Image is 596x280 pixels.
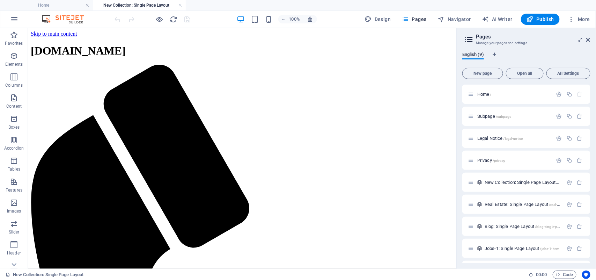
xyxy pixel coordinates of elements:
[362,14,394,25] button: Design
[465,71,500,76] span: New page
[566,201,572,207] div: Settings
[577,113,583,119] div: Remove
[521,14,560,25] button: Publish
[553,271,576,279] button: Code
[477,158,505,163] span: Click to open page
[541,272,542,277] span: :
[566,91,572,97] div: Duplicate
[435,14,474,25] button: Navigator
[509,71,540,76] span: Open all
[566,223,572,229] div: Settings
[8,124,20,130] p: Boxes
[155,15,164,23] button: Click here to leave preview mode and continue editing
[535,225,574,229] span: /blog-single-page-layout
[477,223,483,229] div: This layout is used as a template for all items (e.g. a blog post) of this collection. The conten...
[556,271,573,279] span: Code
[477,245,483,251] div: This layout is used as a template for all items (e.g. a blog post) of this collection. The conten...
[5,41,23,46] p: Favorites
[577,201,583,207] div: Remove
[7,250,21,256] p: Header
[582,271,590,279] button: Usercentrics
[483,246,563,251] div: Jobs-1: Single Page Layout/jobs-1-item
[527,16,554,23] span: Publish
[6,187,22,193] p: Features
[482,16,513,23] span: AI Writer
[475,158,553,163] div: Privacy/privacy
[362,14,394,25] div: Design (Ctrl+Alt+Y)
[568,16,590,23] span: More
[577,135,583,141] div: Remove
[490,93,492,96] span: /
[365,16,391,23] span: Design
[506,68,544,79] button: Open all
[566,113,572,119] div: Duplicate
[577,245,583,251] div: Remove
[540,247,560,251] span: /jobs-1-item
[477,201,483,207] div: This layout is used as a template for all items (e.g. a blog post) of this collection. The conten...
[477,179,483,185] div: This layout is used as a template for all items (e.g. a blog post) of this collection. The conten...
[8,166,20,172] p: Tables
[556,113,562,119] div: Settings
[556,135,562,141] div: Settings
[483,224,563,229] div: Blog: Single Page Layout/blog-single-page-layout
[496,115,511,119] span: /subpage
[566,157,572,163] div: Duplicate
[493,159,505,163] span: /privacy
[307,16,313,22] i: On resize automatically adjust zoom level to fit chosen device.
[289,15,300,23] h6: 100%
[479,14,515,25] button: AI Writer
[477,92,492,97] span: Click to open page
[402,16,426,23] span: Pages
[503,137,523,141] span: /legal-notice
[40,15,93,23] img: Editor Logo
[485,224,574,229] span: Click to open page
[7,208,21,214] p: Images
[577,157,583,163] div: Remove
[399,14,429,25] button: Pages
[556,157,562,163] div: Settings
[577,91,583,97] div: The startpage cannot be deleted
[9,229,20,235] p: Slider
[475,114,553,119] div: Subpage/subpage
[169,15,178,23] button: reload
[475,92,553,96] div: Home/
[93,1,186,9] h4: New Collection: Single Page Layout
[483,202,563,207] div: Real Estate: Single Page Layout/real-estate-single-page-layout
[536,271,547,279] span: 00 00
[462,50,484,60] span: English (9)
[550,71,587,76] span: All Settings
[476,34,590,40] h2: Pages
[170,15,178,23] i: Reload page
[556,91,562,97] div: Settings
[5,62,23,67] p: Elements
[438,16,471,23] span: Navigator
[546,68,590,79] button: All Settings
[462,52,590,65] div: Language Tabs
[577,223,583,229] div: Remove
[278,15,303,23] button: 100%
[485,246,559,251] span: Click to open page
[477,136,523,141] span: Click to open page
[483,180,563,185] div: New Collection: Single Page Layout/new-collection-single-page-layout
[4,145,24,151] p: Accordion
[565,14,593,25] button: More
[462,68,503,79] button: New page
[475,136,553,141] div: Legal Notice/legal-notice
[477,114,511,119] span: Click to open page
[529,271,547,279] h6: Session time
[6,271,83,279] a: Click to cancel selection. Double-click to open Pages
[566,179,572,185] div: Settings
[566,245,572,251] div: Settings
[5,82,23,88] p: Columns
[3,3,49,9] a: Skip to main content
[6,103,22,109] p: Content
[577,179,583,185] div: Remove
[476,40,576,46] h3: Manage your pages and settings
